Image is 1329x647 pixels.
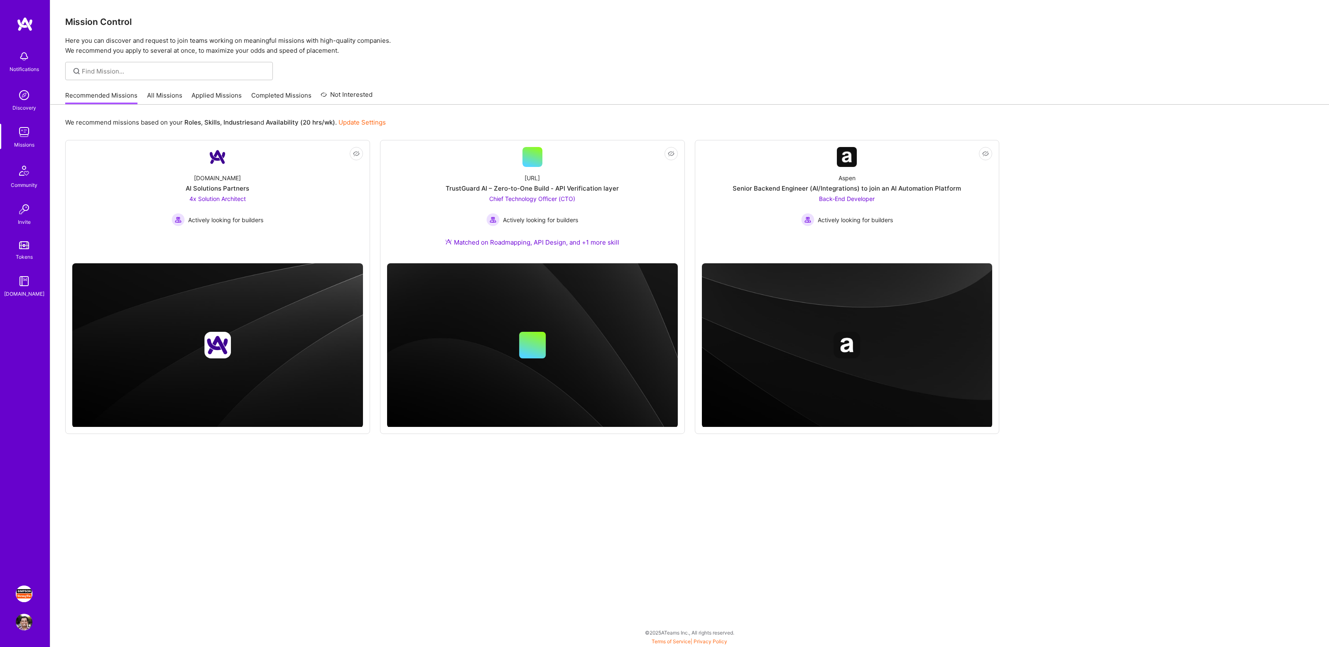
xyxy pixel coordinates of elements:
a: Completed Missions [251,91,311,105]
a: [URL]TrustGuard AI – Zero-to-One Build - API Verification layerChief Technology Officer (CTO) Act... [387,147,678,257]
img: Actively looking for builders [486,213,500,226]
img: teamwork [16,124,32,140]
div: AI Solutions Partners [186,184,249,193]
div: Tokens [16,252,33,261]
img: guide book [16,273,32,289]
a: Company LogoAspenSenior Backend Engineer (AI/Integrations) to join an AI Automation PlatformBack-... [702,147,993,257]
img: Actively looking for builders [801,213,814,226]
div: Invite [18,218,31,226]
b: Industries [223,118,253,126]
img: Community [14,161,34,181]
img: cover [72,263,363,428]
a: User Avatar [14,614,34,630]
img: cover [387,263,678,428]
p: We recommend missions based on your , , and . [65,118,386,127]
i: icon EyeClosed [353,150,360,157]
div: Discovery [12,103,36,112]
b: Availability (20 hrs/wk) [266,118,335,126]
div: [URL] [525,174,540,182]
span: Back-End Developer [819,195,875,202]
div: Community [11,181,37,189]
a: Privacy Policy [694,638,727,645]
img: cover [702,263,993,428]
img: logo [17,17,33,32]
span: Chief Technology Officer (CTO) [489,195,575,202]
span: | [652,638,727,645]
i: icon EyeClosed [668,150,674,157]
a: Company Logo[DOMAIN_NAME]AI Solutions Partners4x Solution Architect Actively looking for builders... [72,147,363,257]
a: Applied Missions [191,91,242,105]
div: [DOMAIN_NAME] [4,289,44,298]
div: [DOMAIN_NAME] [194,174,241,182]
img: User Avatar [16,614,32,630]
div: Senior Backend Engineer (AI/Integrations) to join an AI Automation Platform [733,184,961,193]
p: Here you can discover and request to join teams working on meaningful missions with high-quality ... [65,36,1314,56]
a: Not Interested [321,90,373,105]
a: Terms of Service [652,638,691,645]
div: © 2025 ATeams Inc., All rights reserved. [50,622,1329,643]
a: Recommended Missions [65,91,137,105]
span: Actively looking for builders [503,216,578,224]
img: Ateam Purple Icon [445,238,452,245]
img: tokens [19,241,29,249]
span: 4x Solution Architect [189,195,246,202]
div: TrustGuard AI – Zero-to-One Build - API Verification layer [446,184,619,193]
div: Notifications [10,65,39,74]
img: discovery [16,87,32,103]
h3: Mission Control [65,17,1314,27]
a: All Missions [147,91,182,105]
img: Company logo [834,332,860,358]
div: Matched on Roadmapping, API Design, and +1 more skill [445,238,619,247]
span: Actively looking for builders [818,216,893,224]
a: Simpson Strong-Tie: Product Manager [14,586,34,602]
img: Company Logo [837,147,857,167]
span: Actively looking for builders [188,216,263,224]
b: Roles [184,118,201,126]
img: Invite [16,201,32,218]
img: Simpson Strong-Tie: Product Manager [16,586,32,602]
img: bell [16,48,32,65]
i: icon SearchGrey [72,66,81,76]
i: icon EyeClosed [982,150,989,157]
div: Missions [14,140,34,149]
input: Find Mission... [82,67,267,76]
a: Update Settings [338,118,386,126]
b: Skills [204,118,220,126]
div: Aspen [839,174,856,182]
img: Actively looking for builders [172,213,185,226]
img: Company logo [204,332,231,358]
img: Company Logo [208,147,228,167]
